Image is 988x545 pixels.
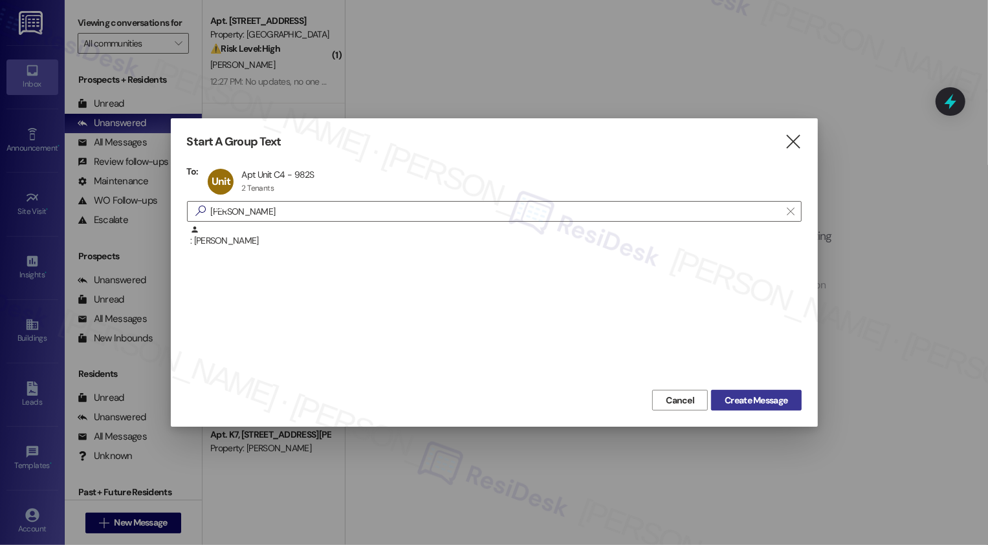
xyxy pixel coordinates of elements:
h3: To: [187,166,199,177]
input: Search for any contact or apartment [211,202,780,220]
i:  [784,135,802,149]
span: Cancel [666,394,694,407]
button: Clear text [780,202,801,221]
div: Apt Unit C4 - 982S [241,169,314,180]
div: 2 Tenants [241,183,274,193]
h3: Start A Group Text [187,134,281,149]
div: : [PERSON_NAME] [190,225,802,248]
button: Create Message [711,390,801,411]
i:  [787,206,794,217]
span: Unit C4 [212,175,230,214]
span: Create Message [725,394,787,407]
button: Cancel [652,390,708,411]
i:  [190,204,211,218]
div: : [PERSON_NAME] [187,225,802,257]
